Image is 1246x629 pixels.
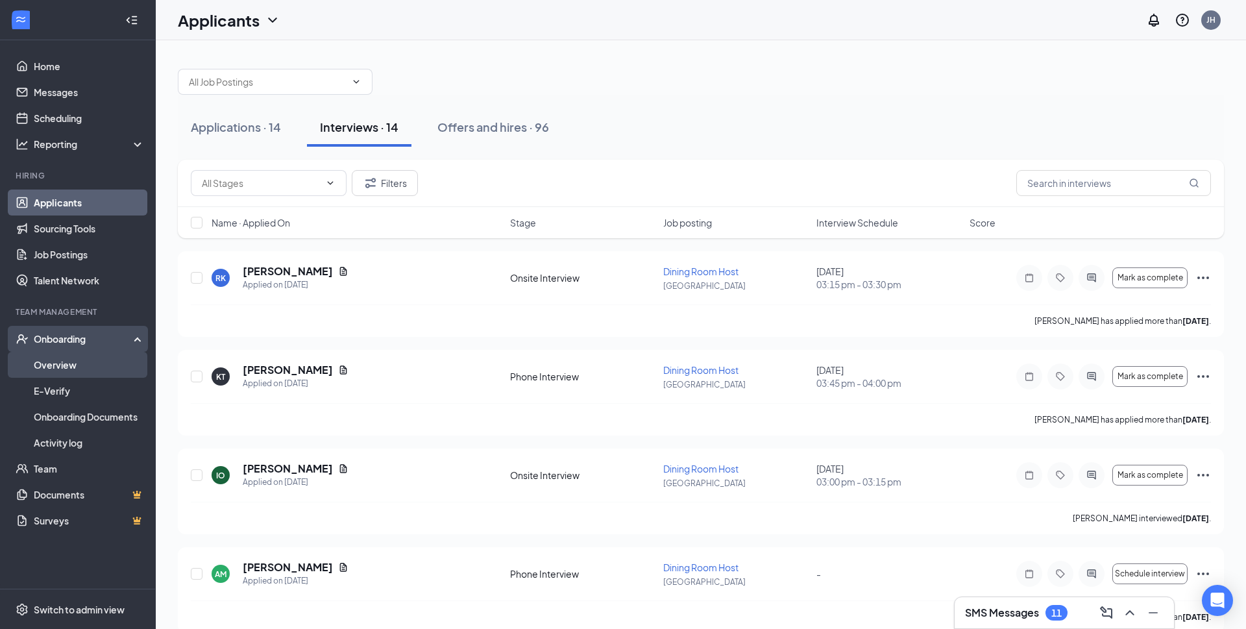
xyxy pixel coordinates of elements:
svg: Note [1021,569,1037,579]
button: Mark as complete [1112,366,1188,387]
svg: Tag [1053,569,1068,579]
svg: Document [338,562,348,573]
p: [GEOGRAPHIC_DATA] [663,576,809,587]
a: Job Postings [34,241,145,267]
div: AM [215,569,226,580]
div: Phone Interview [510,370,655,383]
a: Overview [34,352,145,378]
span: Stage [510,216,536,229]
span: Job posting [663,216,712,229]
span: Dining Room Host [663,364,739,376]
h5: [PERSON_NAME] [243,462,333,476]
a: Talent Network [34,267,145,293]
div: Onsite Interview [510,469,655,482]
span: Dining Room Host [663,561,739,573]
h3: SMS Messages [965,606,1039,620]
svg: Settings [16,603,29,616]
a: Messages [34,79,145,105]
div: RK [215,273,226,284]
svg: ActiveChat [1084,569,1099,579]
input: All Stages [202,176,320,190]
div: 11 [1051,608,1062,619]
button: Filter Filters [352,170,418,196]
svg: Analysis [16,138,29,151]
a: SurveysCrown [34,508,145,534]
svg: Ellipses [1195,467,1211,483]
svg: Collapse [125,14,138,27]
a: Onboarding Documents [34,404,145,430]
h1: Applicants [178,9,260,31]
p: [GEOGRAPHIC_DATA] [663,280,809,291]
div: Applied on [DATE] [243,377,348,390]
svg: UserCheck [16,332,29,345]
span: Interview Schedule [816,216,898,229]
div: [DATE] [816,265,962,291]
svg: Tag [1053,470,1068,480]
a: Team [34,456,145,482]
div: Applied on [DATE] [243,476,348,489]
div: Onsite Interview [510,271,655,284]
span: Dining Room Host [663,265,739,277]
button: Mark as complete [1112,267,1188,288]
a: Scheduling [34,105,145,131]
span: Schedule interview [1115,569,1185,578]
span: 03:45 pm - 04:00 pm [816,376,962,389]
span: Mark as complete [1118,372,1183,381]
a: Applicants [34,190,145,216]
b: [DATE] [1182,415,1209,425]
svg: ChevronDown [265,12,280,28]
div: Interviews · 14 [320,119,398,135]
button: Minimize [1143,602,1164,623]
h5: [PERSON_NAME] [243,363,333,377]
button: Schedule interview [1112,563,1188,584]
div: Applied on [DATE] [243,278,348,291]
div: JH [1206,14,1215,25]
svg: QuestionInfo [1175,12,1190,28]
input: All Job Postings [189,75,346,89]
div: [DATE] [816,462,962,488]
div: Phone Interview [510,567,655,580]
svg: Filter [363,175,378,191]
svg: Ellipses [1195,566,1211,582]
svg: ChevronUp [1122,605,1138,621]
p: [PERSON_NAME] interviewed . [1073,513,1211,524]
b: [DATE] [1182,513,1209,523]
span: Mark as complete [1118,471,1183,480]
div: IO [216,470,225,481]
input: Search in interviews [1016,170,1211,196]
svg: Note [1021,273,1037,283]
button: Mark as complete [1112,465,1188,486]
h5: [PERSON_NAME] [243,264,333,278]
svg: ActiveChat [1084,273,1099,283]
a: E-Verify [34,378,145,404]
span: Mark as complete [1118,273,1183,282]
div: Reporting [34,138,145,151]
div: Team Management [16,306,142,317]
svg: WorkstreamLogo [14,13,27,26]
a: Activity log [34,430,145,456]
svg: Document [338,463,348,474]
h5: [PERSON_NAME] [243,560,333,574]
button: ChevronUp [1119,602,1140,623]
a: DocumentsCrown [34,482,145,508]
a: Sourcing Tools [34,216,145,241]
p: [PERSON_NAME] has applied more than . [1034,414,1211,425]
div: KT [216,371,225,382]
svg: ChevronDown [351,77,361,87]
svg: Tag [1053,273,1068,283]
a: Home [34,53,145,79]
span: Dining Room Host [663,463,739,475]
svg: Document [338,266,348,277]
span: Name · Applied On [212,216,290,229]
b: [DATE] [1182,612,1209,622]
span: Score [970,216,996,229]
div: Onboarding [34,332,134,345]
svg: ChevronDown [325,178,336,188]
span: - [816,568,821,580]
svg: Document [338,365,348,375]
svg: Ellipses [1195,270,1211,286]
svg: ActiveChat [1084,371,1099,382]
p: [GEOGRAPHIC_DATA] [663,478,809,489]
svg: Minimize [1145,605,1161,621]
svg: ActiveChat [1084,470,1099,480]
